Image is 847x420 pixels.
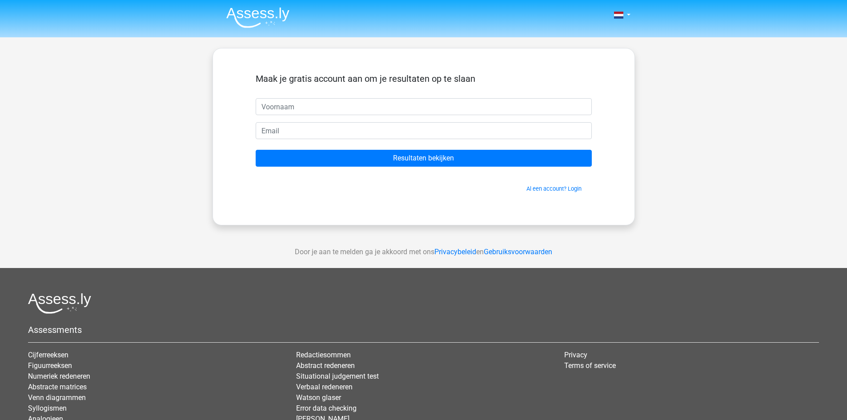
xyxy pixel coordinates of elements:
[296,351,351,359] a: Redactiesommen
[434,248,476,256] a: Privacybeleid
[256,98,592,115] input: Voornaam
[226,7,289,28] img: Assessly
[256,122,592,139] input: Email
[28,293,91,314] img: Assessly logo
[28,361,72,370] a: Figuurreeksen
[526,185,582,192] a: Al een account? Login
[28,372,90,380] a: Numeriek redeneren
[296,372,379,380] a: Situational judgement test
[256,150,592,167] input: Resultaten bekijken
[28,393,86,402] a: Venn diagrammen
[564,361,616,370] a: Terms of service
[296,393,341,402] a: Watson glaser
[28,383,87,391] a: Abstracte matrices
[256,73,592,84] h5: Maak je gratis account aan om je resultaten op te slaan
[28,404,67,412] a: Syllogismen
[28,324,819,335] h5: Assessments
[564,351,587,359] a: Privacy
[296,361,355,370] a: Abstract redeneren
[296,383,353,391] a: Verbaal redeneren
[484,248,552,256] a: Gebruiksvoorwaarden
[296,404,357,412] a: Error data checking
[28,351,68,359] a: Cijferreeksen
